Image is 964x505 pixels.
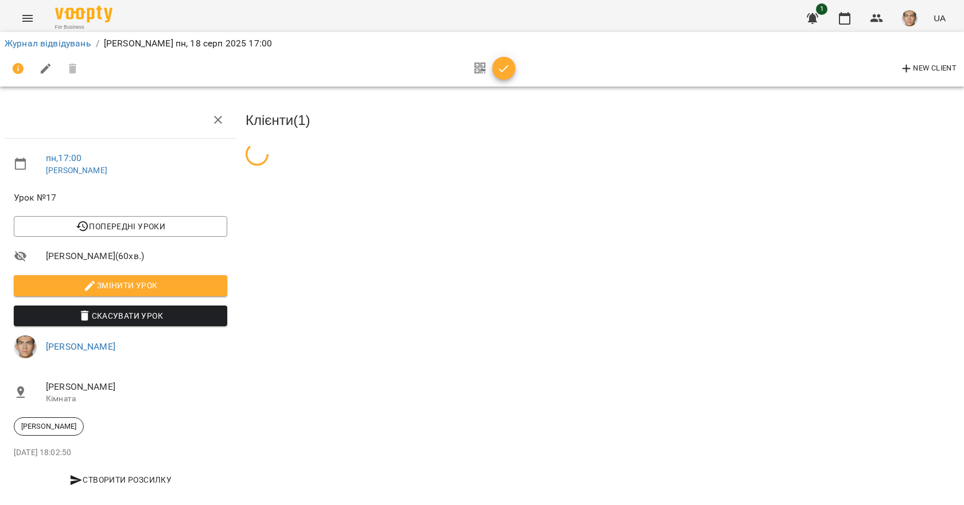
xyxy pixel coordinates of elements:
[55,6,112,22] img: Voopty Logo
[929,7,950,29] button: UA
[14,421,83,432] span: [PERSON_NAME]
[5,37,959,50] nav: breadcrumb
[5,38,91,49] a: Журнал відвідувань
[14,417,84,436] div: [PERSON_NAME]
[934,12,946,24] span: UA
[900,62,957,76] span: New Client
[46,393,227,405] p: Кімната
[901,10,918,26] img: 290265f4fa403245e7fea1740f973bad.jpg
[104,37,272,50] p: [PERSON_NAME] пн, 18 серп 2025 17:00
[46,380,227,394] span: [PERSON_NAME]
[23,279,218,292] span: Змінити урок
[14,447,227,459] p: [DATE] 18:02:50
[14,335,37,358] img: 290265f4fa403245e7fea1740f973bad.jpg
[816,3,827,15] span: 1
[46,341,115,352] a: [PERSON_NAME]
[14,216,227,237] button: Попередні уроки
[46,166,107,175] a: [PERSON_NAME]
[46,249,227,263] span: [PERSON_NAME] ( 60 хв. )
[23,220,218,233] span: Попередні уроки
[55,24,112,31] span: For Business
[14,191,227,205] span: Урок №17
[96,37,99,50] li: /
[14,306,227,326] button: Скасувати Урок
[246,113,959,128] h3: Клієнти ( 1 )
[18,473,223,487] span: Створити розсилку
[14,275,227,296] button: Змінити урок
[14,5,41,32] button: Menu
[23,309,218,323] span: Скасувати Урок
[14,469,227,490] button: Створити розсилку
[897,60,959,78] button: New Client
[46,152,81,163] a: пн , 17:00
